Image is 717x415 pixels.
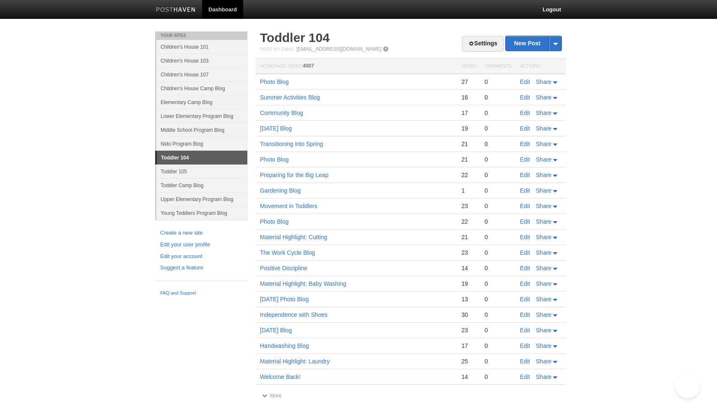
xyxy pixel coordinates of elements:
a: Edit [520,311,530,318]
a: Edit [520,125,530,132]
a: Toddler 104 [157,151,247,164]
a: Photo Blog [260,218,289,225]
span: Share [536,327,551,334]
a: Edit [520,342,530,349]
a: Welcome Back! [260,373,301,380]
a: Edit your user profile [160,240,242,249]
span: Share [536,234,551,240]
a: Independence with Shoes [260,311,327,318]
img: Posthaven-bar [156,7,196,13]
a: Edit [520,280,530,287]
span: Share [536,141,551,147]
a: Edit [520,327,530,334]
a: Young Toddlers Program Blog [156,206,247,220]
div: 21 [461,233,476,241]
span: Share [536,218,551,225]
a: Edit [520,110,530,116]
div: 0 [485,342,512,350]
a: Edit your account [160,252,242,261]
span: Share [536,373,551,380]
div: 14 [461,264,476,272]
a: Lower Elementary Program Blog [156,109,247,123]
a: Edit [520,203,530,209]
a: Material Highlight: Baby Washing [260,280,346,287]
span: Share [536,280,551,287]
a: Toddler 105 [156,164,247,178]
a: Create a new site [160,229,242,238]
a: Edit [520,94,530,101]
li: Your Sites [155,31,247,40]
div: 21 [461,140,476,148]
span: Share [536,172,551,178]
div: 0 [485,187,512,194]
span: Share [536,203,551,209]
th: Comments [481,59,516,74]
a: New Post [506,36,561,51]
a: Children's House 101 [156,40,247,54]
div: 0 [485,311,512,318]
a: Material Highlight: Cutting [260,234,327,240]
a: Material Highlight: Laundry [260,358,330,365]
span: Share [536,78,551,85]
span: Share [536,342,551,349]
div: 0 [485,218,512,225]
span: Share [536,265,551,271]
a: Upper Elementary Program Blog [156,192,247,206]
span: Share [536,249,551,256]
div: 0 [485,109,512,117]
a: Preparing for the Big Leap [260,172,328,178]
div: 0 [485,373,512,381]
a: Edit [520,172,530,178]
a: Edit [520,187,530,194]
a: [EMAIL_ADDRESS][DOMAIN_NAME] [296,46,382,52]
a: Toddler Camp Blog [156,178,247,192]
a: Community Blog [260,110,303,116]
span: Share [536,94,551,101]
a: Photo Blog [260,78,289,85]
div: 30 [461,311,476,318]
div: 21 [461,156,476,163]
div: 0 [485,156,512,163]
div: 0 [485,264,512,272]
div: 23 [461,202,476,210]
div: 22 [461,218,476,225]
div: 0 [485,358,512,365]
a: More [262,393,281,399]
th: Actions [516,59,566,74]
a: Edit [520,265,530,271]
a: Children's House Camp Blog [156,81,247,95]
div: 0 [485,202,512,210]
a: Suggest a feature [160,264,242,272]
a: Children's House 103 [156,54,247,68]
a: Movement in Toddlers [260,203,317,209]
div: 0 [485,125,512,132]
span: Share [536,358,551,365]
a: Middle School Program Blog [156,123,247,137]
span: Share [536,311,551,318]
div: 23 [461,326,476,334]
div: 19 [461,125,476,132]
div: 19 [461,280,476,287]
div: 0 [485,78,512,86]
a: Edit [520,296,530,303]
a: Edit [520,358,530,365]
a: Photo Blog [260,156,289,163]
a: Children's House 107 [156,68,247,81]
a: Edit [520,141,530,147]
a: Edit [520,234,530,240]
span: Post by Email [260,47,295,52]
div: 27 [461,78,476,86]
div: 22 [461,171,476,179]
div: 0 [485,140,512,148]
div: 0 [485,171,512,179]
a: Handwashing Blog [260,342,309,349]
a: [DATE] Photo Blog [260,296,309,303]
span: 4007 [303,63,314,69]
a: Edit [520,373,530,380]
th: Views [457,59,480,74]
span: Share [536,125,551,132]
a: Settings [462,36,504,52]
div: 25 [461,358,476,365]
div: 14 [461,373,476,381]
div: 0 [485,94,512,101]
